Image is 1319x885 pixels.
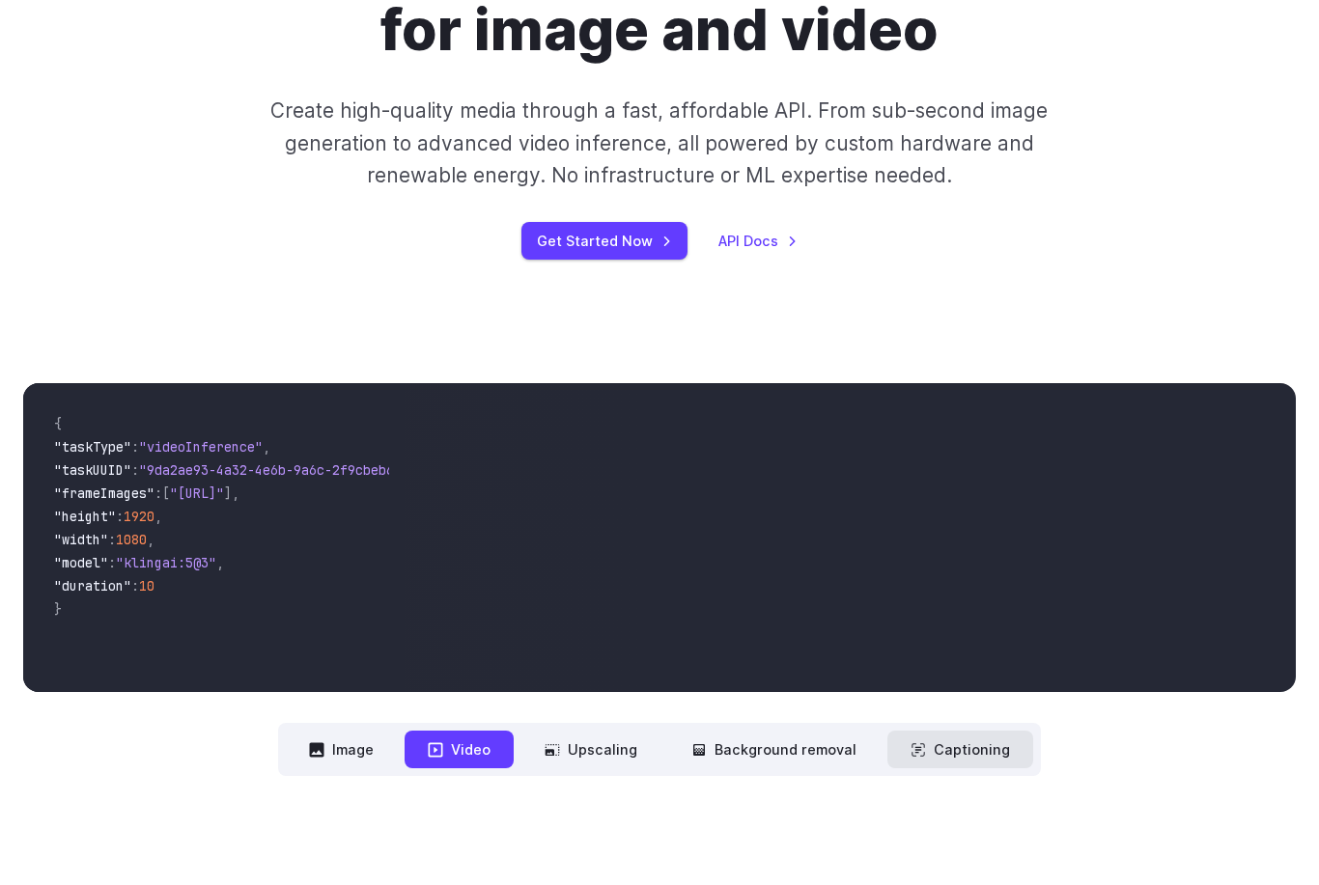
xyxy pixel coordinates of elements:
[668,731,880,768] button: Background removal
[224,484,232,502] span: ]
[139,461,433,479] span: "9da2ae93-4a32-4e6b-9a6c-2f9cbeb62301"
[139,577,154,595] span: 10
[147,531,154,548] span: ,
[54,577,131,595] span: "duration"
[54,415,62,432] span: {
[405,731,514,768] button: Video
[887,731,1033,768] button: Captioning
[718,230,798,252] a: API Docs
[154,484,162,502] span: :
[108,531,116,548] span: :
[521,222,688,260] a: Get Started Now
[232,484,239,502] span: ,
[116,554,216,571] span: "klingai:5@3"
[116,531,147,548] span: 1080
[108,554,116,571] span: :
[170,484,224,502] span: "[URL]"
[263,438,270,456] span: ,
[116,508,124,525] span: :
[131,461,139,479] span: :
[154,508,162,525] span: ,
[131,577,139,595] span: :
[252,95,1067,191] p: Create high-quality media through a fast, affordable API. From sub-second image generation to adv...
[139,438,263,456] span: "videoInference"
[521,731,660,768] button: Upscaling
[54,461,131,479] span: "taskUUID"
[216,554,224,571] span: ,
[54,438,131,456] span: "taskType"
[162,484,170,502] span: [
[54,484,154,502] span: "frameImages"
[124,508,154,525] span: 1920
[54,531,108,548] span: "width"
[131,438,139,456] span: :
[54,600,62,618] span: }
[286,731,397,768] button: Image
[54,554,108,571] span: "model"
[54,508,116,525] span: "height"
